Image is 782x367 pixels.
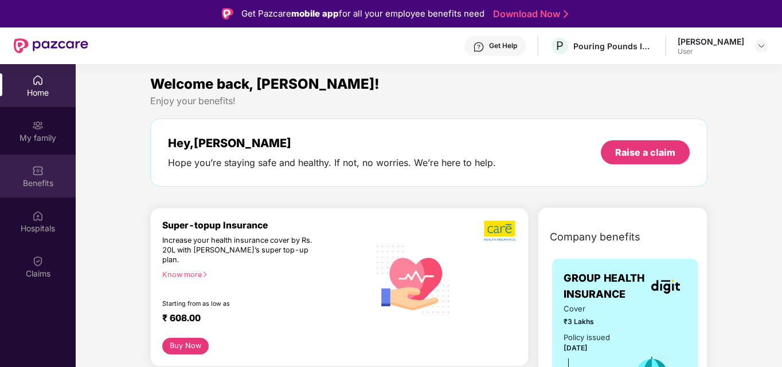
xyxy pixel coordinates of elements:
[678,36,744,47] div: [PERSON_NAME]
[369,234,458,323] img: svg+xml;base64,PHN2ZyB4bWxucz0iaHR0cDovL3d3dy53My5vcmcvMjAwMC9zdmciIHhtbG5zOnhsaW5rPSJodHRwOi8vd3...
[564,303,617,315] span: Cover
[564,316,617,327] span: ₹3 Lakhs
[32,120,44,131] img: svg+xml;base64,PHN2ZyB3aWR0aD0iMjAiIGhlaWdodD0iMjAiIHZpZXdCb3g9IjAgMCAyMCAyMCIgZmlsbD0ibm9uZSIgeG...
[678,47,744,56] div: User
[150,95,707,107] div: Enjoy your benefits!
[651,279,680,294] img: insurerLogo
[615,146,675,159] div: Raise a claim
[32,165,44,176] img: svg+xml;base64,PHN2ZyBpZD0iQmVuZWZpdHMiIHhtbG5zPSJodHRwOi8vd3d3LnczLm9yZy8yMDAwL3N2ZyIgd2lkdGg9Ij...
[493,8,565,20] a: Download Now
[757,41,766,50] img: svg+xml;base64,PHN2ZyBpZD0iRHJvcGRvd24tMzJ4MzIiIHhtbG5zPSJodHRwOi8vd3d3LnczLm9yZy8yMDAwL3N2ZyIgd2...
[489,41,517,50] div: Get Help
[241,7,484,21] div: Get Pazcare for all your employee benefits need
[564,270,645,303] span: GROUP HEALTH INSURANCE
[162,313,358,326] div: ₹ 608.00
[573,41,654,52] div: Pouring Pounds India Pvt Ltd (CashKaro and EarnKaro)
[564,344,588,352] span: [DATE]
[32,255,44,267] img: svg+xml;base64,PHN2ZyBpZD0iQ2xhaW0iIHhtbG5zPSJodHRwOi8vd3d3LnczLm9yZy8yMDAwL3N2ZyIgd2lkdGg9IjIwIi...
[222,8,233,19] img: Logo
[162,270,362,278] div: Know more
[564,8,568,20] img: Stroke
[162,220,369,231] div: Super-topup Insurance
[162,236,319,265] div: Increase your health insurance cover by Rs. 20L with [PERSON_NAME]’s super top-up plan.
[556,39,564,53] span: P
[168,136,496,150] div: Hey, [PERSON_NAME]
[473,41,484,53] img: svg+xml;base64,PHN2ZyBpZD0iSGVscC0zMngzMiIgeG1sbnM9Imh0dHA6Ly93d3cudzMub3JnLzIwMDAvc3ZnIiB3aWR0aD...
[162,338,209,354] button: Buy Now
[484,220,517,242] img: b5dec4f62d2307b9de63beb79f102df3.png
[14,38,88,53] img: New Pazcare Logo
[32,74,44,86] img: svg+xml;base64,PHN2ZyBpZD0iSG9tZSIgeG1sbnM9Imh0dHA6Ly93d3cudzMub3JnLzIwMDAvc3ZnIiB3aWR0aD0iMjAiIG...
[168,157,496,169] div: Hope you’re staying safe and healthy. If not, no worries. We’re here to help.
[32,210,44,222] img: svg+xml;base64,PHN2ZyBpZD0iSG9zcGl0YWxzIiB4bWxucz0iaHR0cDovL3d3dy53My5vcmcvMjAwMC9zdmciIHdpZHRoPS...
[564,332,610,344] div: Policy issued
[291,8,339,19] strong: mobile app
[162,300,320,308] div: Starting from as low as
[150,76,380,92] span: Welcome back, [PERSON_NAME]!
[550,229,640,245] span: Company benefits
[202,271,208,278] span: right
